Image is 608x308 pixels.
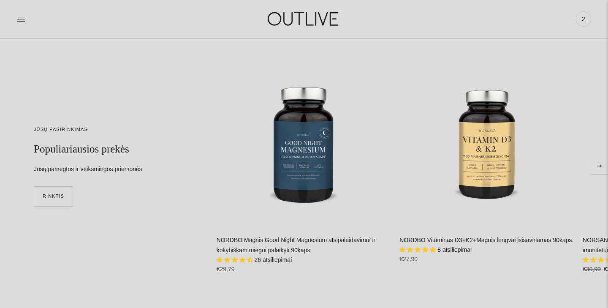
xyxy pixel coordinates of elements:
a: NORDBO Magnis Good Night Magnesium atsipalaidavimui ir kokybiškam miegui palaikyti 90kaps [217,52,391,227]
span: 4.65 stars [217,256,255,263]
a: 2 [576,10,591,28]
button: Move to next carousel slide [591,158,608,174]
span: €29,79 [217,266,235,273]
a: NORDBO Magnis Good Night Magnesium atsipalaidavimui ir kokybiškam miegui palaikyti 90kaps [217,237,376,253]
span: 5.00 stars [399,246,437,253]
s: €30,90 [583,266,601,273]
a: NORDBO Vitaminas D3+K2+Magnis lengvai įsisavinamas 90kaps. [399,52,574,227]
span: 8 atsiliepimai [437,246,472,253]
h2: Populiariausios prekės [34,142,180,156]
a: RINKTIS [34,186,73,207]
span: 2 [578,13,589,25]
div: JŪSŲ PASIRINKIMAS [34,125,180,134]
div: Jūsų pamėgtos ir veiksmingos priemonės [34,164,180,174]
a: NORDBO Vitaminas D3+K2+Magnis lengvai įsisavinamas 90kaps. [399,237,573,243]
span: €27,90 [399,256,418,262]
img: OUTLIVE [251,4,357,33]
span: 26 atsiliepimai [255,256,292,263]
